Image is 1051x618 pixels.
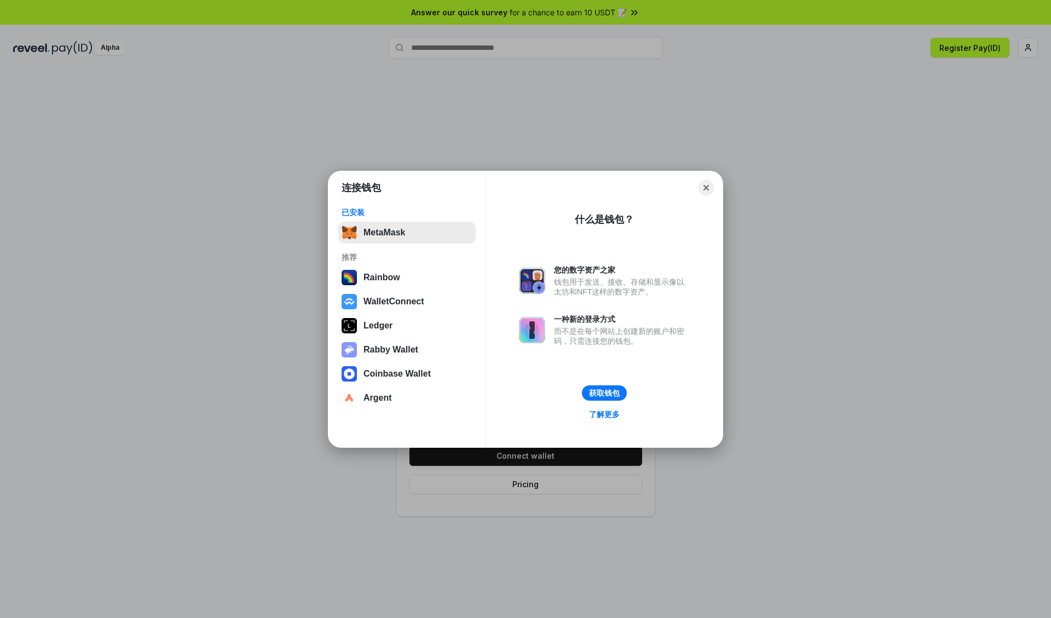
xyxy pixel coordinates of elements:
[342,390,357,406] img: svg+xml,%3Csvg%20width%3D%2228%22%20height%3D%2228%22%20viewBox%3D%220%200%2028%2028%22%20fill%3D...
[342,342,357,357] img: svg+xml,%3Csvg%20xmlns%3D%22http%3A%2F%2Fwww.w3.org%2F2000%2Fsvg%22%20fill%3D%22none%22%20viewBox...
[342,207,472,217] div: 已安装
[342,318,357,333] img: svg+xml,%3Csvg%20xmlns%3D%22http%3A%2F%2Fwww.w3.org%2F2000%2Fsvg%22%20width%3D%2228%22%20height%3...
[554,314,690,324] div: 一种新的登录方式
[342,252,472,262] div: 推荐
[698,180,714,195] button: Close
[554,277,690,297] div: 钱包用于发送、接收、存储和显示像以太坊和NFT这样的数字资产。
[342,270,357,285] img: svg+xml,%3Csvg%20width%3D%22120%22%20height%3D%22120%22%20viewBox%3D%220%200%20120%20120%22%20fil...
[363,345,418,355] div: Rabby Wallet
[519,317,545,343] img: svg+xml,%3Csvg%20xmlns%3D%22http%3A%2F%2Fwww.w3.org%2F2000%2Fsvg%22%20fill%3D%22none%22%20viewBox...
[338,363,476,385] button: Coinbase Wallet
[575,213,634,226] div: 什么是钱包？
[363,228,405,238] div: MetaMask
[342,181,381,194] h1: 连接钱包
[589,409,620,419] div: 了解更多
[338,339,476,361] button: Rabby Wallet
[363,321,392,331] div: Ledger
[363,369,431,379] div: Coinbase Wallet
[338,315,476,337] button: Ledger
[342,225,357,240] img: svg+xml,%3Csvg%20fill%3D%22none%22%20height%3D%2233%22%20viewBox%3D%220%200%2035%2033%22%20width%...
[582,407,626,421] a: 了解更多
[363,297,424,307] div: WalletConnect
[363,393,392,403] div: Argent
[363,273,400,282] div: Rainbow
[342,366,357,382] img: svg+xml,%3Csvg%20width%3D%2228%22%20height%3D%2228%22%20viewBox%3D%220%200%2028%2028%22%20fill%3D...
[554,326,690,346] div: 而不是在每个网站上创建新的账户和密码，只需连接您的钱包。
[519,268,545,294] img: svg+xml,%3Csvg%20xmlns%3D%22http%3A%2F%2Fwww.w3.org%2F2000%2Fsvg%22%20fill%3D%22none%22%20viewBox...
[554,265,690,275] div: 您的数字资产之家
[338,222,476,244] button: MetaMask
[338,267,476,288] button: Rainbow
[338,387,476,409] button: Argent
[338,291,476,313] button: WalletConnect
[342,294,357,309] img: svg+xml,%3Csvg%20width%3D%2228%22%20height%3D%2228%22%20viewBox%3D%220%200%2028%2028%22%20fill%3D...
[582,385,627,401] button: 获取钱包
[589,388,620,398] div: 获取钱包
